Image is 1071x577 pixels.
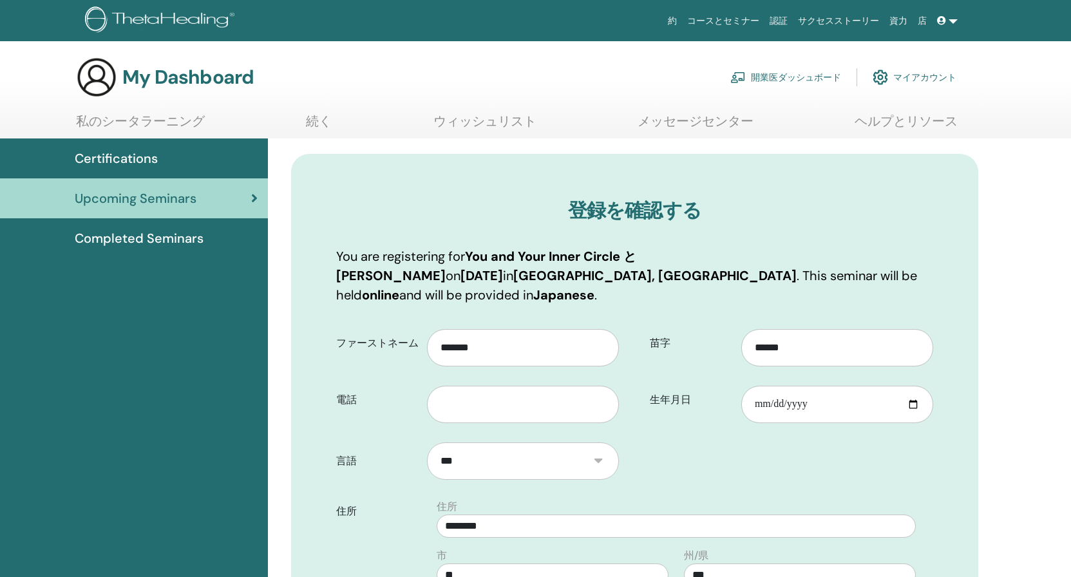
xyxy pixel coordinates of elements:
a: 認証 [764,9,793,33]
span: Upcoming Seminars [75,189,196,208]
label: 市 [437,548,447,563]
label: 州/県 [684,548,708,563]
b: Japanese [533,287,594,303]
b: [GEOGRAPHIC_DATA], [GEOGRAPHIC_DATA] [513,267,797,284]
label: 生年月日 [640,388,741,412]
a: 店 [913,9,932,33]
img: cog.svg [873,66,888,88]
label: ファーストネーム [327,331,428,355]
a: サクセスストーリー [793,9,884,33]
label: 電話 [327,388,428,412]
h3: 登録を確認する [336,199,933,222]
p: You are registering for on in . This seminar will be held and will be provided in . [336,247,933,305]
a: コースとセミナー [682,9,764,33]
span: Completed Seminars [75,229,204,248]
label: 住所 [327,499,430,524]
a: メッセージセンター [638,113,753,138]
h3: My Dashboard [122,66,254,89]
b: [DATE] [460,267,503,284]
b: online [362,287,399,303]
img: chalkboard-teacher.svg [730,71,746,83]
b: You and Your Inner Circle と [PERSON_NAME] [336,248,636,284]
a: 開業医ダッシュボード [730,63,841,91]
a: ウィッシュリスト [433,113,536,138]
label: 苗字 [640,331,741,355]
label: 言語 [327,449,428,473]
a: 約 [663,9,682,33]
a: 資力 [884,9,913,33]
a: 私のシータラーニング [76,113,205,138]
img: logo.png [85,6,239,35]
a: 続く [306,113,332,138]
img: generic-user-icon.jpg [76,57,117,98]
label: 住所 [437,499,457,515]
a: マイアカウント [873,63,956,91]
a: ヘルプとリソース [855,113,958,138]
span: Certifications [75,149,158,168]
